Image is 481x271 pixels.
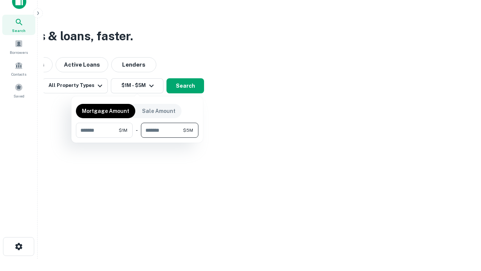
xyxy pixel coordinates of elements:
[142,107,175,115] p: Sale Amount
[443,211,481,247] iframe: Chat Widget
[82,107,129,115] p: Mortgage Amount
[136,123,138,138] div: -
[183,127,193,134] span: $5M
[119,127,127,134] span: $1M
